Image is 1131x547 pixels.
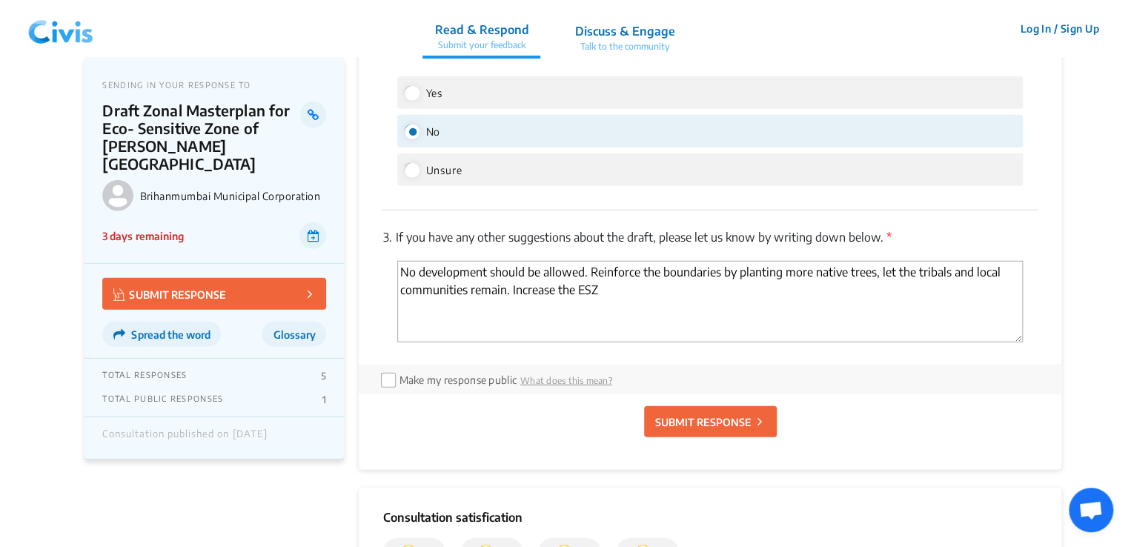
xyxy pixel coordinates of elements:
p: SENDING IN YOUR RESPONSE TO [102,80,326,90]
p: Submit your feedback [434,39,528,52]
label: Make my response public [399,374,516,386]
textarea: 'Type your answer here.' | translate [397,261,1022,342]
p: 3 days remaining [102,228,183,244]
p: Discuss & Engage [574,22,674,40]
input: Unsure [405,163,418,176]
div: Open chat [1069,488,1113,532]
p: Read & Respond [434,21,528,39]
span: What does this mean? [520,375,612,386]
p: Draft Zonal Masterplan for Eco- Sensitive Zone of [PERSON_NAME][GEOGRAPHIC_DATA] [102,102,300,173]
img: Brihanmumbai Municipal Corporation logo [102,180,133,211]
button: Glossary [262,322,326,347]
span: Unsure [425,164,462,176]
p: Talk to the community [574,40,674,53]
p: Brihanmumbai Municipal Corporation [139,190,326,202]
img: Vector.jpg [113,288,125,301]
input: No [405,125,418,138]
p: Consultation satisfication [382,508,1037,526]
span: Yes [425,87,442,99]
div: Consultation published on [DATE] [102,428,267,448]
input: Yes [405,86,418,99]
p: 1 [322,394,326,405]
p: SUBMIT RESPONSE [113,285,225,302]
button: Spread the word [102,322,221,347]
button: Log In / Sign Up [1010,17,1109,40]
span: 3. [382,230,391,245]
p: TOTAL RESPONSES [102,370,187,382]
button: SUBMIT RESPONSE [644,406,777,437]
p: 5 [321,370,326,382]
img: navlogo.png [22,7,99,51]
span: No [425,125,440,138]
button: SUBMIT RESPONSE [102,278,326,310]
span: Spread the word [131,328,210,341]
span: Glossary [273,328,315,341]
p: TOTAL PUBLIC RESPONSES [102,394,223,405]
p: If you have any other suggestions about the draft, please let us know by writing down below. [382,228,1037,246]
p: SUBMIT RESPONSE [655,414,752,430]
